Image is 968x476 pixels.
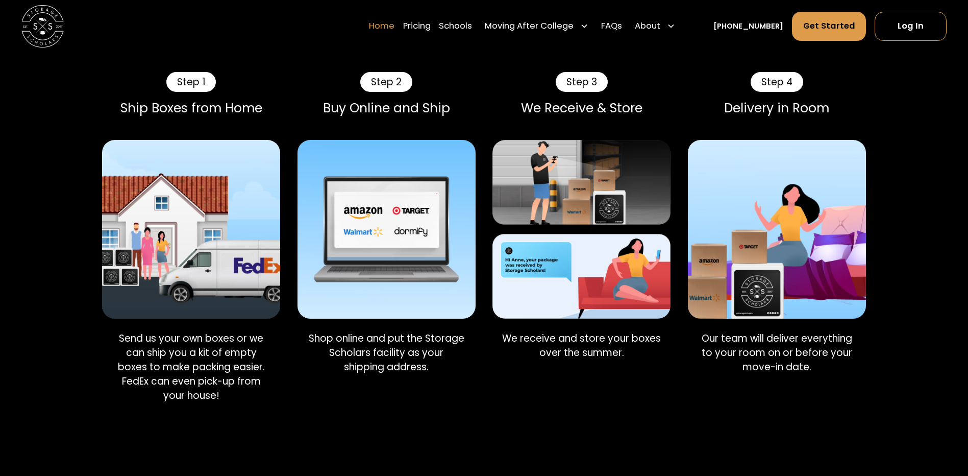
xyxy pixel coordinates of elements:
[369,12,394,41] a: Home
[688,101,866,116] div: Delivery in Room
[501,331,662,360] p: We receive and store your boxes over the summer.
[751,72,803,92] div: Step 4
[875,12,947,41] a: Log In
[601,12,622,41] a: FAQs
[635,20,660,33] div: About
[102,101,280,116] div: Ship Boxes from Home
[360,72,412,92] div: Step 2
[485,20,574,33] div: Moving After College
[792,12,866,41] a: Get Started
[481,12,593,41] div: Moving After College
[21,5,64,47] img: Storage Scholars main logo
[439,12,472,41] a: Schools
[403,12,431,41] a: Pricing
[631,12,680,41] div: About
[297,101,476,116] div: Buy Online and Ship
[492,101,671,116] div: We Receive & Store
[713,21,783,32] a: [PHONE_NUMBER]
[696,331,857,374] p: Our team will deliver everything to your room on or before your move-in date.
[21,5,64,47] a: home
[306,331,467,374] p: Shop online and put the Storage Scholars facility as your shipping address.
[111,331,272,403] p: Send us your own boxes or we can ship you a kit of empty boxes to make packing easier. FedEx can ...
[166,72,216,92] div: Step 1
[556,72,608,92] div: Step 3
